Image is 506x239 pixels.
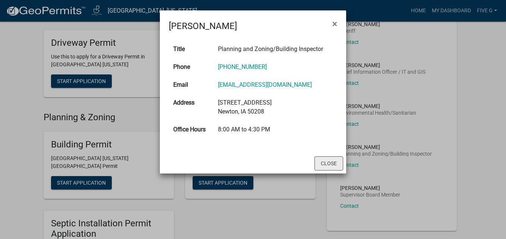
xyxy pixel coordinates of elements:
button: Close [326,13,343,34]
span: × [332,19,337,29]
th: Phone [169,58,214,76]
th: Office Hours [169,121,214,138]
td: [STREET_ADDRESS] Newton, IA 50208 [214,94,337,121]
div: 8:00 AM to 4:30 PM [218,125,333,134]
button: Close [314,156,343,171]
a: [EMAIL_ADDRESS][DOMAIN_NAME] [218,81,312,88]
h4: [PERSON_NAME] [169,19,237,33]
th: Address [169,94,214,121]
th: Title [169,40,214,58]
th: Email [169,76,214,94]
td: Planning and Zoning/Building Inspector [214,40,337,58]
a: [PHONE_NUMBER] [218,63,267,70]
